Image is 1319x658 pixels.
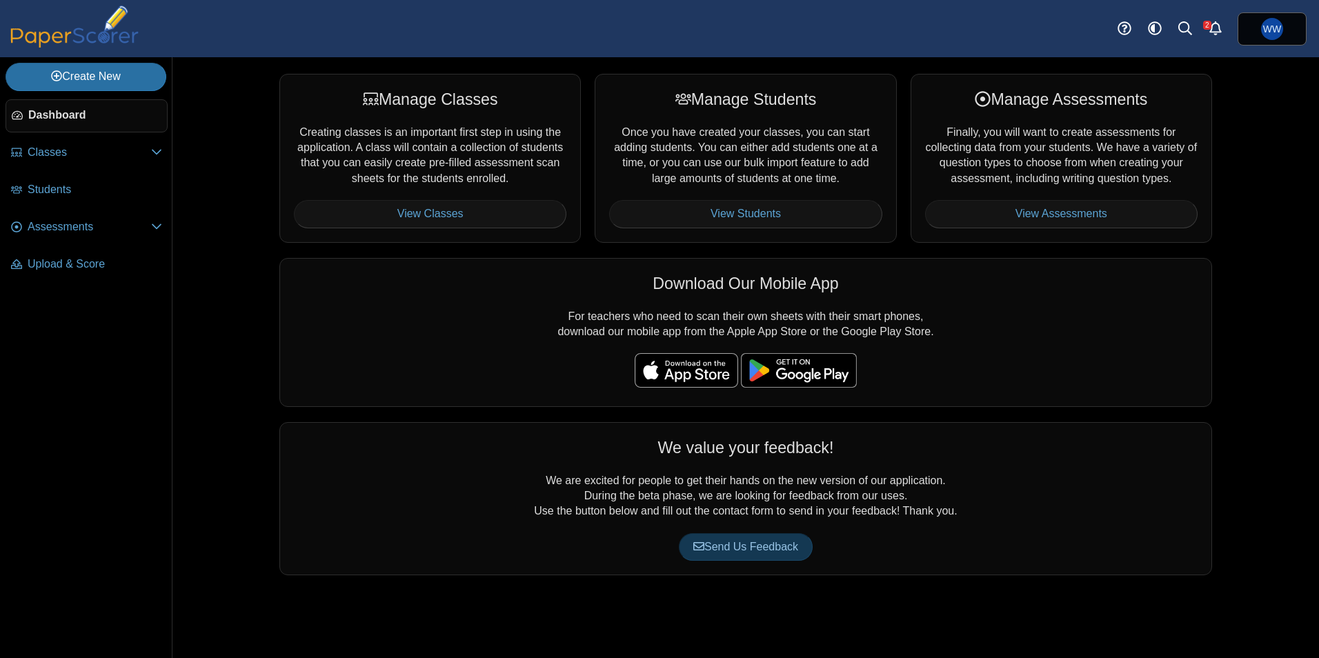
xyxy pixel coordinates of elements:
span: William Whitney [1261,18,1283,40]
a: View Students [609,200,882,228]
a: William Whitney [1238,12,1307,46]
div: Once you have created your classes, you can start adding students. You can either add students on... [595,74,896,242]
div: Manage Students [609,88,882,110]
div: We are excited for people to get their hands on the new version of our application. During the be... [279,422,1212,575]
a: Send Us Feedback [679,533,813,561]
a: View Classes [294,200,566,228]
a: Create New [6,63,166,90]
a: Dashboard [6,99,168,132]
span: Classes [28,145,151,160]
img: google-play-badge.png [741,353,857,388]
a: Alerts [1200,14,1231,44]
span: Upload & Score [28,257,162,272]
div: For teachers who need to scan their own sheets with their smart phones, download our mobile app f... [279,258,1212,407]
a: Upload & Score [6,248,168,281]
a: View Assessments [925,200,1198,228]
span: Assessments [28,219,151,235]
span: Dashboard [28,108,161,123]
a: Classes [6,137,168,170]
a: Assessments [6,211,168,244]
div: Manage Assessments [925,88,1198,110]
div: Finally, you will want to create assessments for collecting data from your students. We have a va... [911,74,1212,242]
img: PaperScorer [6,6,143,48]
div: We value your feedback! [294,437,1198,459]
span: Students [28,182,162,197]
a: PaperScorer [6,38,143,50]
a: Students [6,174,168,207]
span: Send Us Feedback [693,541,798,552]
span: William Whitney [1263,24,1281,34]
div: Manage Classes [294,88,566,110]
div: Creating classes is an important first step in using the application. A class will contain a coll... [279,74,581,242]
div: Download Our Mobile App [294,272,1198,295]
img: apple-store-badge.svg [635,353,738,388]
